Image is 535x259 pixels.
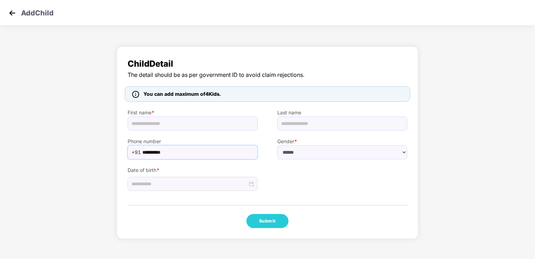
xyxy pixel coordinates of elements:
[21,8,54,16] p: Add Child
[277,109,407,117] label: Last name
[128,71,407,79] span: The detail should be as per government ID to avoid claim rejections.
[246,214,289,228] button: Submit
[7,8,18,18] img: svg+xml;base64,PHN2ZyB4bWxucz0iaHR0cDovL3d3dy53My5vcmcvMjAwMC9zdmciIHdpZHRoPSIzMCIgaGVpZ2h0PSIzMC...
[131,147,141,158] span: +91
[128,109,258,117] label: First name
[128,166,258,174] label: Date of birth
[132,91,139,98] img: icon
[277,138,407,145] label: Gender
[143,91,221,97] span: You can add maximum of 4 Kids.
[128,57,407,71] span: Child Detail
[128,138,258,145] label: Phone number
